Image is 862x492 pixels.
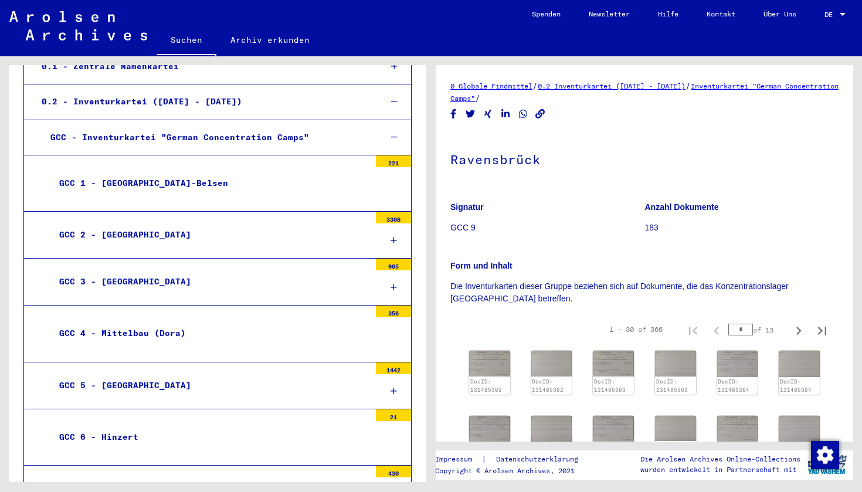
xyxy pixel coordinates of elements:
[376,306,411,317] div: 356
[470,378,502,393] a: DocID: 131485362
[810,318,834,341] button: Last page
[534,107,547,121] button: Copy link
[531,351,572,376] img: 002.jpg
[705,318,728,341] button: Previous page
[435,453,481,466] a: Impressum
[450,133,839,184] h1: Ravensbrück
[50,426,370,449] div: GCC 6 - Hinzert
[42,126,371,149] div: GCC - Inventurkartei "German Concentration Camps"
[450,202,484,212] b: Signatur
[376,155,411,167] div: 221
[609,324,663,335] div: 1 – 30 of 366
[593,351,634,376] img: 001.jpg
[50,374,370,397] div: GCC 5 - [GEOGRAPHIC_DATA]
[531,416,572,442] img: 002.jpg
[811,441,839,469] img: Zustimmung ändern
[779,416,820,442] img: 002.jpg
[685,80,691,91] span: /
[532,378,564,393] a: DocID: 131485362
[50,322,370,345] div: GCC 4 - Mittelbau (Dora)
[681,318,705,341] button: First page
[450,261,513,270] b: Form und Inhalt
[9,11,147,40] img: Arolsen_neg.svg
[475,93,480,103] span: /
[517,107,530,121] button: Share on WhatsApp
[594,378,626,393] a: DocID: 131485363
[640,464,800,475] p: wurden entwickelt in Partnerschaft mit
[482,107,494,121] button: Share on Xing
[376,409,411,421] div: 21
[824,11,837,19] span: DE
[593,416,634,442] img: 001.jpg
[435,453,592,466] div: |
[376,466,411,477] div: 430
[447,107,460,121] button: Share on Facebook
[779,351,820,376] img: 002.jpg
[787,318,810,341] button: Next page
[487,453,592,466] a: Datenschutzerklärung
[376,259,411,270] div: 905
[538,82,685,90] a: 0.2 Inventurkartei ([DATE] - [DATE])
[216,26,324,54] a: Archiv erkunden
[656,378,688,393] a: DocID: 131485363
[450,280,839,305] p: Die Inventurkarten dieser Gruppe beziehen sich auf Dokumente, die das Konzentrationslager [GEOGRA...
[728,324,787,335] div: of 13
[469,416,510,442] img: 001.jpg
[640,454,800,464] p: Die Arolsen Archives Online-Collections
[717,351,758,376] img: 001.jpg
[780,378,812,393] a: DocID: 131485364
[376,362,411,374] div: 1442
[500,107,512,121] button: Share on LinkedIn
[33,55,371,78] div: 0.1 - Zentrale Namenkartei
[50,270,370,293] div: GCC 3 - [GEOGRAPHIC_DATA]
[33,90,371,113] div: 0.2 - Inventurkartei ([DATE] - [DATE])
[435,466,592,476] p: Copyright © Arolsen Archives, 2021
[157,26,216,56] a: Suchen
[532,80,538,91] span: /
[718,378,749,393] a: DocID: 131485364
[655,351,696,376] img: 002.jpg
[805,450,849,479] img: yv_logo.png
[717,416,758,442] img: 001.jpg
[464,107,477,121] button: Share on Twitter
[645,202,719,212] b: Anzahl Dokumente
[655,416,696,442] img: 002.jpg
[50,172,370,195] div: GCC 1 - [GEOGRAPHIC_DATA]-Belsen
[450,82,532,90] a: 0 Globale Findmittel
[376,212,411,223] div: 3308
[645,222,839,234] p: 183
[50,223,370,246] div: GCC 2 - [GEOGRAPHIC_DATA]
[469,351,510,376] img: 001.jpg
[450,222,644,234] p: GCC 9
